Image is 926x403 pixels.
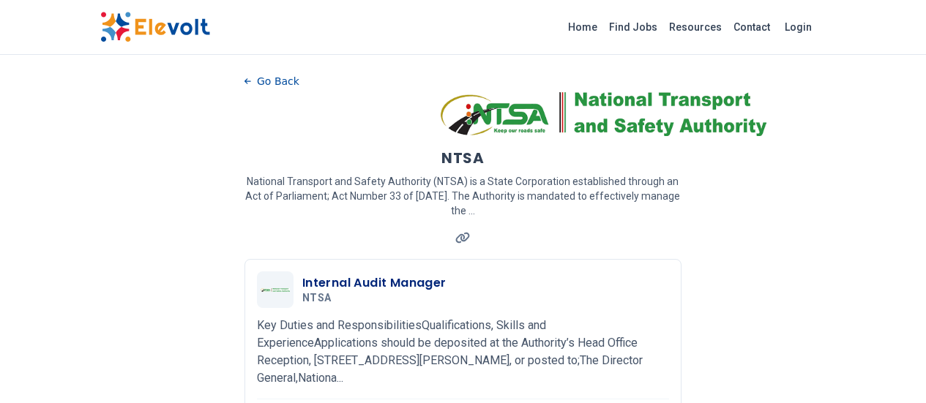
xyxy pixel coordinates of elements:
[100,12,210,42] img: Elevolt
[728,15,776,39] a: Contact
[663,15,728,39] a: Resources
[776,12,821,42] a: Login
[562,15,603,39] a: Home
[603,15,663,39] a: Find Jobs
